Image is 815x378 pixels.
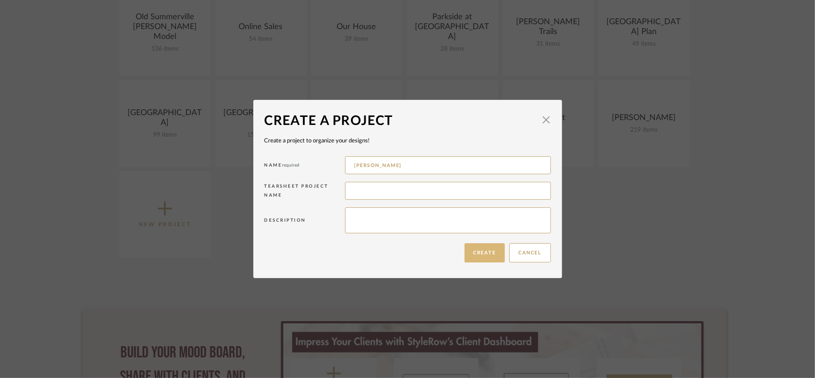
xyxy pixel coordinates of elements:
button: Close [538,111,555,129]
button: Create [465,243,505,262]
div: Name [265,161,345,173]
span: required [282,163,300,168]
div: Description [265,216,345,228]
div: Tearsheet Project Name [265,182,345,203]
div: Create a Project [265,111,538,131]
button: Cancel [509,243,551,262]
div: Create a project to organize your designs! [265,137,551,146]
